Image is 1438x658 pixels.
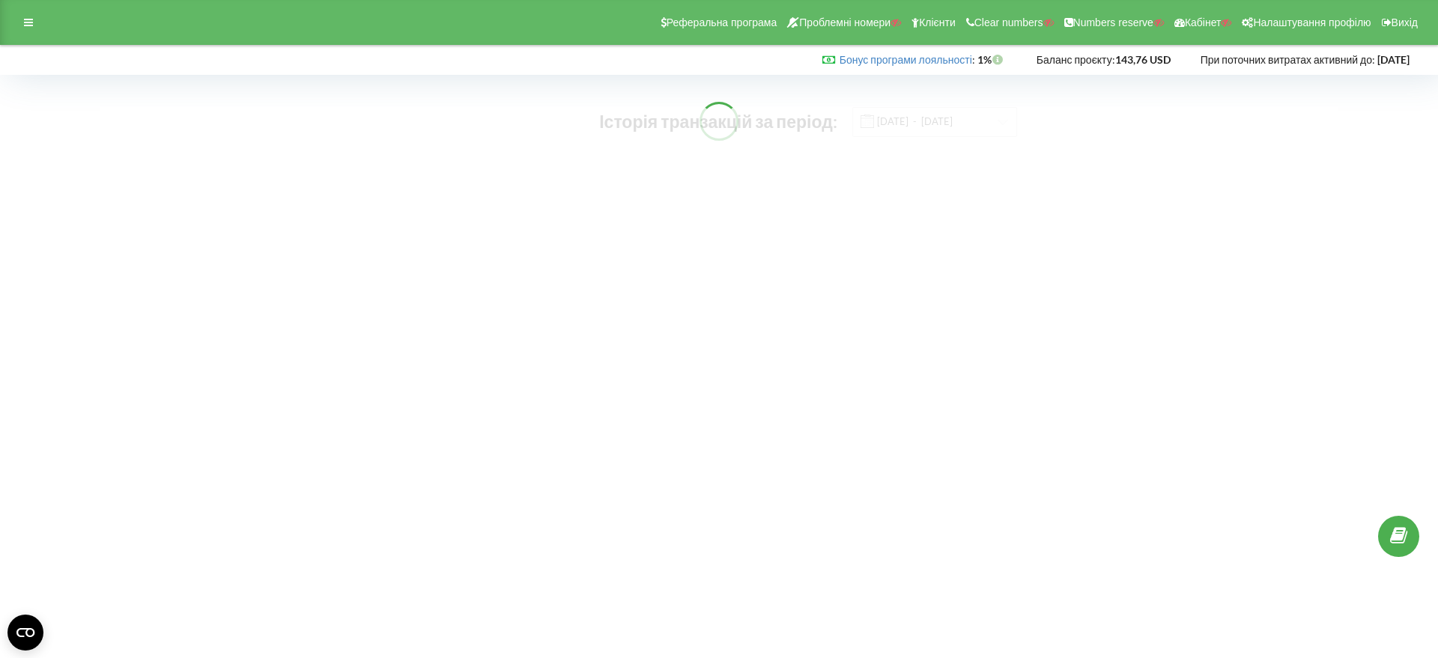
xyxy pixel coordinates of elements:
[799,16,891,28] span: Проблемні номери
[974,16,1043,28] span: Clear numbers
[1253,16,1371,28] span: Налаштування профілю
[667,16,777,28] span: Реферальна програма
[1037,53,1115,66] span: Баланс проєкту:
[1392,16,1418,28] span: Вихід
[1201,53,1375,66] span: При поточних витратах активний до:
[1185,16,1222,28] span: Кабінет
[977,53,1007,66] strong: 1%
[840,53,972,66] a: Бонус програми лояльності
[7,615,43,651] button: Open CMP widget
[1377,53,1410,66] strong: [DATE]
[919,16,956,28] span: Клієнти
[1073,16,1153,28] span: Numbers reserve
[840,53,975,66] span: :
[1115,53,1171,66] strong: 143,76 USD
